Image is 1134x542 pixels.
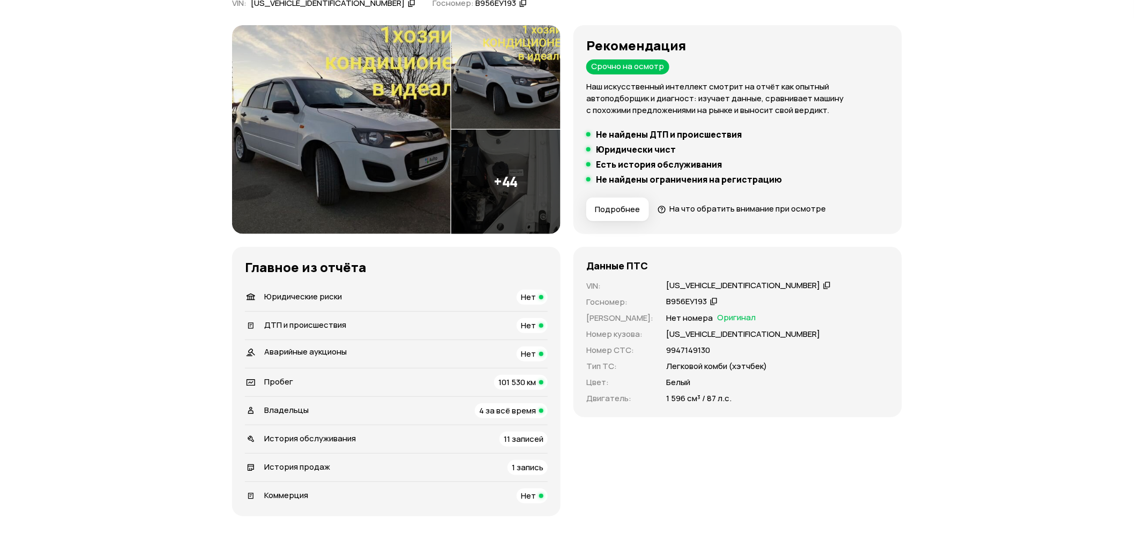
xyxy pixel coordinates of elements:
p: [PERSON_NAME] : [586,312,653,324]
div: В956ЕУ193 [666,296,707,307]
span: История обслуживания [264,433,356,444]
p: Двигатель : [586,393,653,404]
span: Нет [521,348,536,359]
span: Нет [521,291,536,303]
span: Подробнее [595,204,640,215]
p: Тип ТС : [586,360,653,372]
p: Белый [666,377,690,388]
p: VIN : [586,280,653,292]
h5: Не найдены ДТП и происшествия [596,129,742,140]
h3: Главное из отчёта [245,260,548,275]
span: ДТП и происшествия [264,319,346,330]
div: [US_VEHICLE_IDENTIFICATION_NUMBER] [666,280,820,291]
h3: Рекомендация [586,38,889,53]
h5: Есть история обслуживания [596,159,722,170]
span: 1 запись [512,462,543,473]
span: Коммерция [264,490,308,501]
p: Наш искусственный интеллект смотрит на отчёт как опытный автоподборщик и диагност: изучает данные... [586,81,889,116]
span: 101 530 км [498,377,536,388]
p: Цвет : [586,377,653,388]
span: Оригинал [717,312,756,324]
p: Нет номера [666,312,713,324]
p: Номер СТС : [586,344,653,356]
span: Владельцы [264,404,309,416]
p: Легковой комби (хэтчбек) [666,360,767,372]
span: Юридические риски [264,291,342,302]
p: 9947149130 [666,344,710,356]
span: 4 за всё время [479,405,536,416]
span: 11 записей [504,433,543,445]
h5: Юридически чист [596,144,676,155]
a: На что обратить внимание при осмотре [658,203,826,214]
span: Аварийные аукционы [264,346,347,357]
span: История продаж [264,461,330,472]
h4: Данные ПТС [586,260,648,272]
button: Подробнее [586,198,649,221]
span: Пробег [264,376,293,387]
div: Срочно на осмотр [586,59,669,74]
h5: Не найдены ограничения на регистрацию [596,174,782,185]
p: Госномер : [586,296,653,308]
span: Нет [521,320,536,331]
p: Номер кузова : [586,328,653,340]
p: 1 596 см³ / 87 л.с. [666,393,732,404]
span: На что обратить внимание при осмотре [669,203,826,214]
span: Нет [521,490,536,501]
p: [US_VEHICLE_IDENTIFICATION_NUMBER] [666,328,820,340]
